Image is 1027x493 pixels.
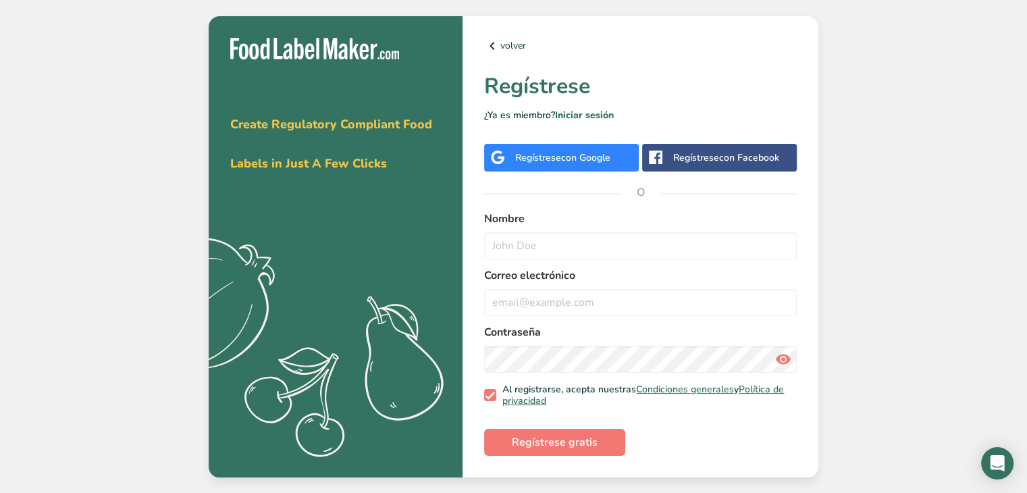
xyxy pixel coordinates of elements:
div: Regístrese [673,151,779,165]
img: Food Label Maker [230,38,399,60]
span: Al registrarse, acepta nuestras y [496,384,792,407]
span: con Google [561,151,610,164]
p: ¿Ya es miembro? [484,108,797,122]
span: Regístrese gratis [512,434,598,450]
a: volver [484,38,797,54]
div: Open Intercom Messenger [981,447,1013,479]
label: Nombre [484,211,797,227]
a: Iniciar sesión [555,109,614,122]
div: Regístrese [515,151,610,165]
input: email@example.com [484,289,797,316]
input: John Doe [484,232,797,259]
label: Correo electrónico [484,267,797,284]
span: Create Regulatory Compliant Food Labels in Just A Few Clicks [230,116,432,172]
a: Condiciones generales [636,383,734,396]
span: con Facebook [719,151,779,164]
label: Contraseña [484,324,797,340]
button: Regístrese gratis [484,429,625,456]
a: Política de privacidad [502,383,784,408]
span: O [621,172,661,213]
h1: Regístrese [484,70,797,103]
